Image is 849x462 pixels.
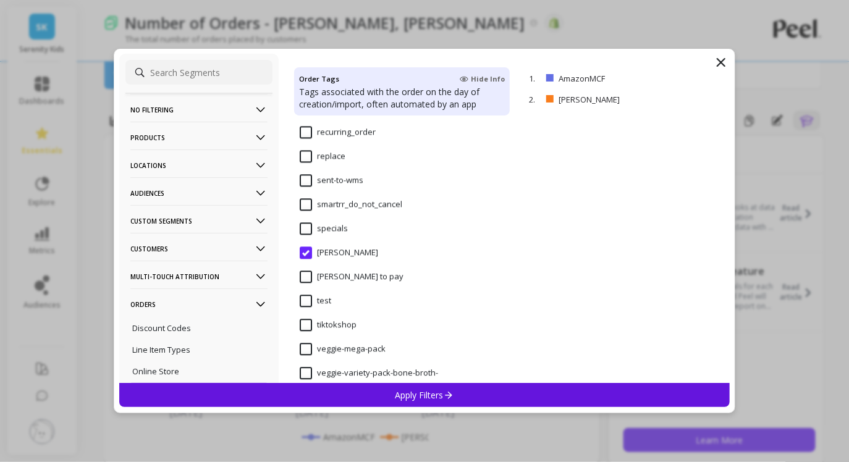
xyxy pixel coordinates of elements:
h4: Order Tags [299,72,339,86]
p: Products [130,122,268,153]
p: AmazonMCF [559,73,663,84]
p: Audiences [130,177,268,209]
input: Search Segments [125,60,272,85]
span: veggie-variety-pack-bone-broth- [300,367,438,379]
span: replace [300,150,345,162]
span: tiktokshop [300,319,357,331]
p: Apply Filters [395,389,454,401]
p: Multi-Touch Attribution [130,261,268,292]
p: Tags associated with the order on the day of creation/import, often automated by an app [299,86,505,111]
span: taylor to pay [300,271,403,283]
p: Custom Segments [130,205,268,237]
p: Discount Codes [132,322,191,334]
span: smartrr_do_not_cancel [300,198,402,211]
p: 2. [529,94,541,105]
p: [PERSON_NAME] [559,94,670,105]
p: Line Item Types [132,344,190,355]
span: Hide Info [460,74,505,84]
span: taylor [300,246,378,259]
span: sent-to-wms [300,174,363,187]
span: recurring_order [300,126,376,138]
span: test [300,295,331,307]
p: Locations [130,149,268,181]
p: Online Store [132,366,179,377]
p: 1. [529,73,541,84]
span: veggie-mega-pack [300,343,386,355]
p: Customers [130,233,268,264]
p: Orders [130,288,268,320]
p: No filtering [130,94,268,125]
span: specials [300,222,348,235]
